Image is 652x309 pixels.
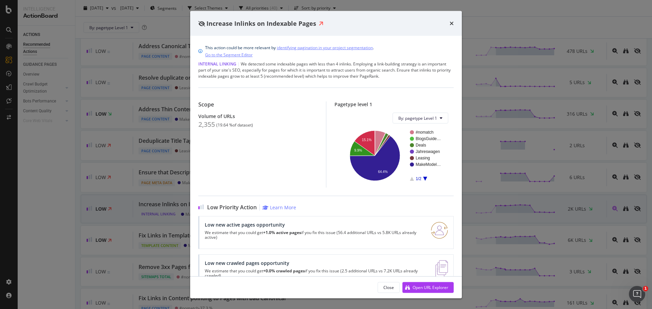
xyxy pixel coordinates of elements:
[205,51,253,58] a: Go to the Segment Editor
[216,123,253,128] div: ( 19.64 % of dataset )
[198,44,454,58] div: info banner
[416,156,430,160] text: Leasing
[383,284,394,290] div: Close
[205,44,374,58] div: This action could be more relevant by .
[431,222,448,239] img: RO06QsNG.png
[416,149,440,154] text: Jahreswagen
[416,162,441,167] text: MakeModel…
[362,138,371,142] text: 15.1%
[198,21,205,26] div: eye-slash
[198,120,215,129] div: 2,355
[205,260,427,266] div: Low new crawled pages opportunity
[450,19,454,28] div: times
[340,129,446,182] svg: A chart.
[643,286,648,291] span: 1
[198,101,318,108] div: Scope
[398,115,437,121] span: By: pagetype Level 1
[354,149,362,152] text: 9.9%
[205,230,423,240] p: We estimate that you could get if you fix this issue (56.4 additional URLs vs 5.8K URLs already a...
[190,11,462,298] div: modal
[402,282,454,293] button: Open URL Explorer
[416,136,441,141] text: BlogsGuide…
[435,260,448,277] img: e5DMFwAAAABJRU5ErkJggg==
[270,204,296,211] div: Learn More
[393,113,448,123] button: By: pagetype Level 1
[263,268,305,274] strong: +0.0% crawled pages
[629,286,645,302] iframe: Intercom live chat
[277,44,373,51] a: identifying pagination in your project segmentation
[416,176,421,181] text: 1/2
[198,61,236,67] span: Internal Linking
[205,222,423,228] div: Low new active pages opportunity
[416,130,434,135] text: #nomatch
[262,204,296,211] a: Learn More
[378,282,400,293] button: Close
[416,143,426,148] text: Deals
[207,204,257,211] span: Low Priority Action
[198,61,454,79] div: We detected some indexable pages with less than 4 inlinks. Employing a link-building strategy is ...
[206,19,316,27] span: Increase Inlinks on Indexable Pages
[205,269,427,278] p: We estimate that you could get if you fix this issue (2.5 additional URLs vs 7.2K URLs already cr...
[334,101,454,107] div: Pagetype level 1
[237,61,240,67] span: |
[413,284,448,290] div: Open URL Explorer
[263,230,301,235] strong: +1.0% active pages
[198,113,318,119] div: Volume of URLs
[378,170,387,173] text: 64.4%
